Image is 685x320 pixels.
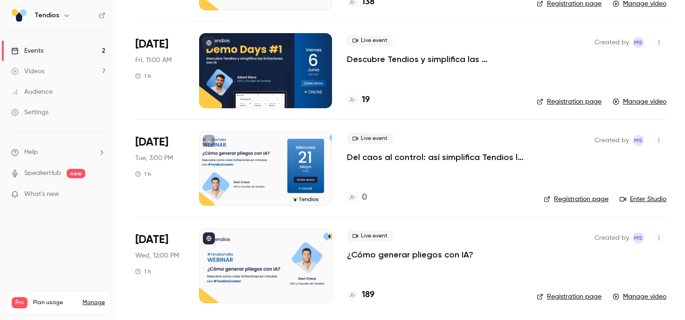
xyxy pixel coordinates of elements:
[135,135,168,150] span: [DATE]
[362,191,367,204] h4: 0
[595,135,629,146] span: Created by
[537,292,602,301] a: Registration page
[35,11,59,20] h6: Tendios
[135,229,184,303] div: May 21 Wed, 12:00 PM (Europe/Madrid)
[135,33,184,108] div: Jun 6 Fri, 11:00 AM (Europe/Madrid)
[135,268,151,275] div: 1 h
[11,46,43,56] div: Events
[347,54,522,65] a: Descubre Tendios y simplifica las licitaciones con IA
[135,56,172,65] span: Fri, 11:00 AM
[135,131,184,206] div: May 27 Tue, 3:00 PM (Europe/Madrid)
[67,169,85,178] span: new
[12,8,27,23] img: Tendios
[347,191,367,204] a: 0
[135,170,151,178] div: 1 h
[347,133,393,144] span: Live event
[11,108,48,117] div: Settings
[24,168,61,178] a: SpeakerHub
[634,232,643,243] span: MS
[347,35,393,46] span: Live event
[362,289,374,301] h4: 189
[633,232,644,243] span: Maria Serra
[347,94,370,106] a: 19
[595,232,629,243] span: Created by
[633,37,644,48] span: Maria Serra
[537,97,602,106] a: Registration page
[544,195,609,204] a: Registration page
[613,292,666,301] a: Manage video
[633,135,644,146] span: Maria Serra
[620,195,666,204] a: Enter Studio
[12,297,28,308] span: Pro
[135,72,151,80] div: 1 h
[347,249,473,260] a: ¿Cómo generar pliegos con IA?
[11,67,44,76] div: Videos
[11,87,53,97] div: Audience
[33,299,77,306] span: Plan usage
[347,152,529,163] a: Del caos al control: así simplifica Tendios las licitaciones con IA
[595,37,629,48] span: Created by
[347,230,393,242] span: Live event
[634,37,643,48] span: MS
[347,289,374,301] a: 189
[24,189,59,199] span: What's new
[362,94,370,106] h4: 19
[135,232,168,247] span: [DATE]
[613,97,666,106] a: Manage video
[634,135,643,146] span: MS
[11,147,105,157] li: help-dropdown-opener
[135,37,168,52] span: [DATE]
[94,190,105,199] iframe: Noticeable Trigger
[83,299,105,306] a: Manage
[135,251,179,260] span: Wed, 12:00 PM
[135,153,173,163] span: Tue, 3:00 PM
[24,147,38,157] span: Help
